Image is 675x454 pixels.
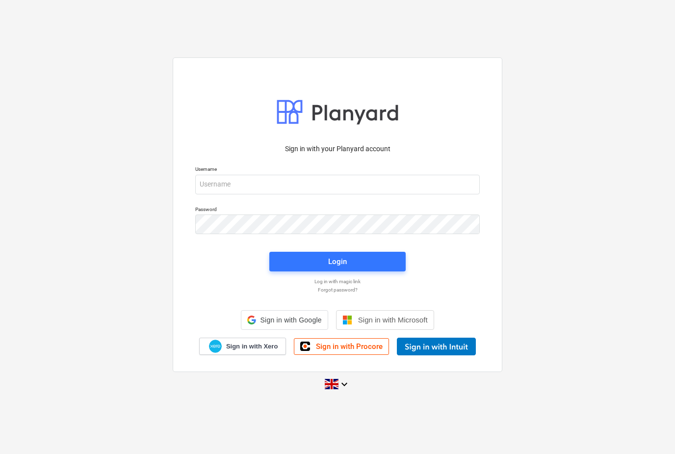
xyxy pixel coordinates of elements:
a: Sign in with Procore [294,338,389,355]
span: Sign in with Procore [316,342,383,351]
p: Username [195,166,480,174]
span: Sign in with Xero [226,342,278,351]
img: Microsoft logo [342,315,352,325]
a: Sign in with Xero [199,338,286,355]
a: Log in with magic link [190,278,485,285]
div: Sign in with Google [241,310,328,330]
p: Password [195,206,480,214]
input: Username [195,175,480,194]
i: keyboard_arrow_down [338,378,350,390]
a: Forgot password? [190,287,485,293]
span: Sign in with Google [260,316,321,324]
img: Xero logo [209,340,222,353]
button: Login [269,252,406,271]
p: Sign in with your Planyard account [195,144,480,154]
span: Sign in with Microsoft [358,316,428,324]
div: Login [328,255,347,268]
